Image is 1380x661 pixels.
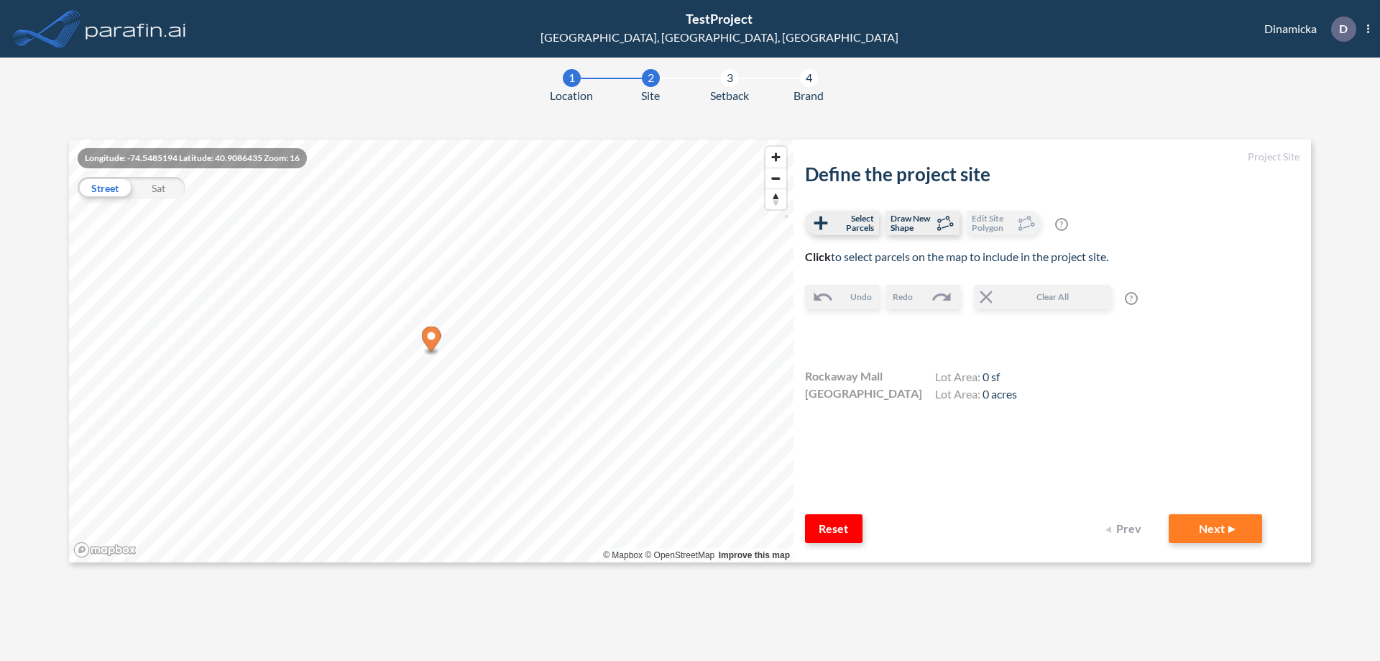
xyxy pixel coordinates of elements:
[765,168,786,188] button: Zoom out
[1097,514,1154,543] button: Prev
[642,69,660,87] div: 2
[983,370,1000,383] span: 0 sf
[563,69,581,87] div: 1
[972,214,1014,232] span: Edit Site Polygon
[805,250,1108,263] span: to select parcels on the map to include in the project site.
[974,285,1110,309] button: Clear All
[997,291,1109,304] span: Clear All
[893,291,913,304] span: Redo
[805,163,1299,186] h2: Define the project site
[550,87,593,104] span: Location
[686,11,753,27] span: TestProject
[1339,22,1348,35] p: D
[721,69,739,87] div: 3
[78,148,307,168] div: Longitude: -74.5485194 Latitude: 40.9086435 Zoom: 16
[765,168,786,188] span: Zoom out
[641,87,660,104] span: Site
[935,387,1017,404] h4: Lot Area:
[885,285,960,309] button: Redo
[1169,514,1262,543] button: Next
[645,550,714,560] a: OpenStreetMap
[765,189,786,209] span: Reset bearing to north
[805,385,922,402] span: [GEOGRAPHIC_DATA]
[765,188,786,209] button: Reset bearing to north
[983,387,1017,401] span: 0 acres
[719,550,790,560] a: Improve this map
[83,14,189,43] img: logo
[540,29,898,46] div: [GEOGRAPHIC_DATA], [GEOGRAPHIC_DATA], [GEOGRAPHIC_DATA]
[710,87,749,104] span: Setback
[1125,292,1138,305] span: ?
[935,370,1017,387] h4: Lot Area:
[1055,218,1068,231] span: ?
[805,285,879,309] button: Undo
[793,87,824,104] span: Brand
[832,214,874,232] span: Select Parcels
[603,550,643,560] a: Mapbox
[891,214,933,232] span: Draw New Shape
[132,177,185,199] div: Sat
[805,368,883,385] span: Rockaway Mall
[850,291,872,304] span: Undo
[805,514,862,543] button: Reset
[765,147,786,168] button: Zoom in
[805,151,1299,163] h5: Project Site
[422,327,441,356] div: Map marker
[73,542,137,558] a: Mapbox homepage
[805,250,831,263] b: Click
[800,69,818,87] div: 4
[1243,17,1369,42] div: Dinamicka
[69,140,793,562] canvas: Map
[78,177,132,199] div: Street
